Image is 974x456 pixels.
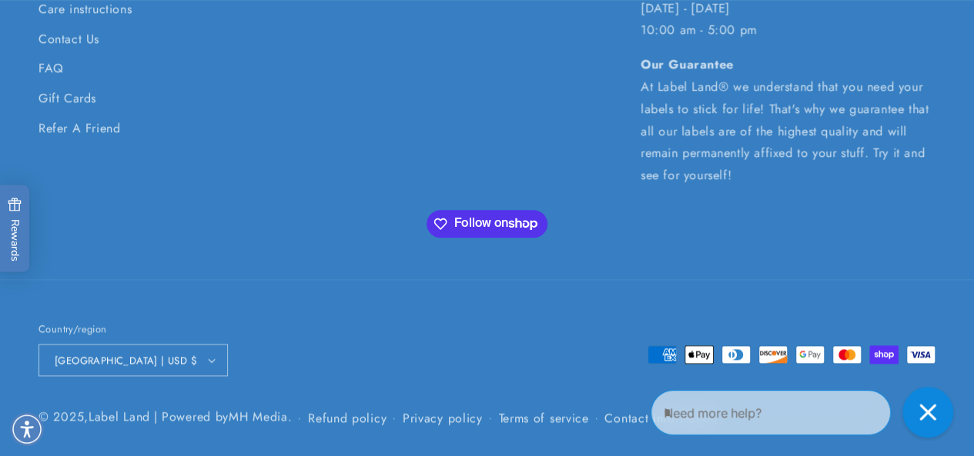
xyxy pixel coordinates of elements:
h2: Country/region [38,321,228,337]
a: Label Land [89,408,150,425]
span: Rewards [8,197,22,261]
a: Refer A Friend [38,114,120,144]
a: Refund policy [308,408,387,428]
small: | Powered by . [154,408,293,425]
strong: Our Guarantee [641,55,734,73]
a: Privacy policy [403,408,483,428]
iframe: Gorgias Floating Chat [651,384,959,441]
p: At Label Land® we understand that you need your labels to stick for life! That's why we guarantee... [641,54,936,187]
a: Contact Us [38,25,99,55]
a: Terms of service [498,408,588,428]
a: Gift Cards [38,84,96,114]
a: FAQ [38,54,64,84]
span: [GEOGRAPHIC_DATA] | USD $ [55,353,197,368]
small: © 2025, [38,408,150,425]
a: Contact information [604,408,717,428]
a: MH Media - open in a new tab [229,408,288,425]
div: Accessibility Menu [10,412,44,446]
button: [GEOGRAPHIC_DATA] | USD $ [38,344,228,376]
